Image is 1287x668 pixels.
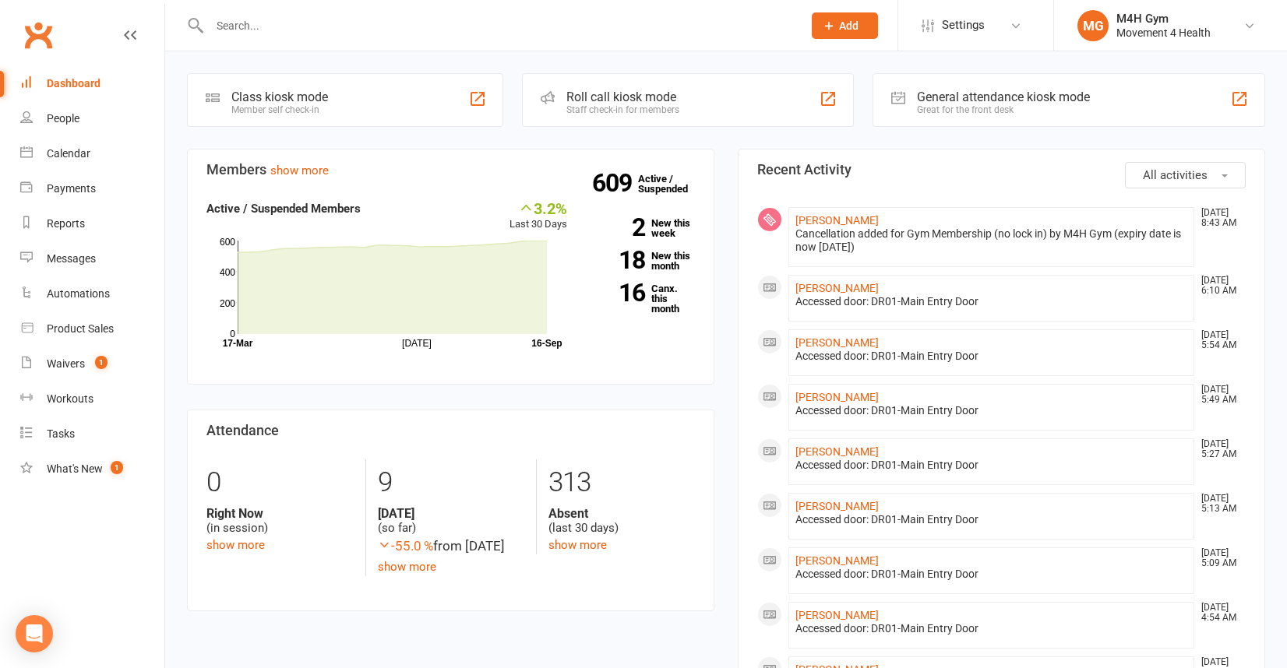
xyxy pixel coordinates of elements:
div: Accessed door: DR01-Main Entry Door [795,622,1187,635]
a: [PERSON_NAME] [795,214,879,227]
time: [DATE] 5:13 AM [1194,494,1245,514]
a: [PERSON_NAME] [795,500,879,512]
strong: Active / Suspended Members [206,202,361,216]
div: 313 [548,459,695,506]
a: 609Active / Suspended [638,162,707,206]
div: Roll call kiosk mode [566,90,679,104]
div: 3.2% [510,199,567,216]
span: -55.0 % [378,538,433,554]
a: show more [548,538,607,552]
strong: 18 [591,248,645,272]
a: 18New this month [591,251,695,271]
time: [DATE] 8:43 AM [1194,208,1245,228]
div: Cancellation added for Gym Membership (no lock in) by M4H Gym (expiry date is now [DATE]) [795,227,1187,254]
a: Messages [20,241,164,276]
a: Dashboard [20,66,164,101]
time: [DATE] 5:54 AM [1194,330,1245,350]
a: Tasks [20,417,164,452]
a: Product Sales [20,311,164,346]
div: Class kiosk mode [231,90,328,104]
span: Add [839,19,859,32]
div: Tasks [47,427,75,440]
span: 1 [95,356,108,369]
time: [DATE] 5:09 AM [1194,548,1245,568]
div: Waivers [47,357,85,370]
strong: [DATE] [378,506,524,521]
a: What's New1 [20,452,164,487]
div: Great for the front desk [917,104,1090,115]
a: [PERSON_NAME] [795,609,879,621]
a: Workouts [20,381,164,417]
a: 2New this week [591,218,695,238]
span: 1 [111,461,123,474]
div: Automations [47,287,110,300]
a: show more [378,560,436,574]
a: Automations [20,276,164,311]
div: Dashboard [47,77,100,90]
h3: Recent Activity [757,162,1246,178]
div: Last 30 Days [510,199,567,233]
strong: 16 [591,281,645,304]
div: Accessed door: DR01-Main Entry Door [795,568,1187,581]
strong: 609 [592,171,638,195]
div: Accessed door: DR01-Main Entry Door [795,459,1187,472]
div: Accessed door: DR01-Main Entry Door [795,513,1187,526]
button: All activities [1125,162,1246,188]
strong: Right Now [206,506,354,521]
a: show more [206,538,265,552]
a: Payments [20,171,164,206]
time: [DATE] 5:27 AM [1194,439,1245,459]
div: Member self check-in [231,104,328,115]
strong: 2 [591,216,645,239]
div: from [DATE] [378,536,524,557]
strong: Absent [548,506,695,521]
div: Staff check-in for members [566,104,679,115]
a: show more [270,163,329,178]
div: People [47,112,79,125]
h3: Members [206,162,695,178]
div: Accessed door: DR01-Main Entry Door [795,404,1187,417]
time: [DATE] 6:10 AM [1194,276,1245,296]
a: Reports [20,206,164,241]
div: Reports [47,217,85,230]
div: (in session) [206,506,354,536]
div: Open Intercom Messenger [16,615,53,652]
a: [PERSON_NAME] [795,445,879,458]
a: Calendar [20,136,164,171]
a: [PERSON_NAME] [795,391,879,403]
input: Search... [205,15,792,37]
span: All activities [1143,168,1208,182]
div: 9 [378,459,524,506]
a: People [20,101,164,136]
div: M4H Gym [1116,12,1211,26]
div: (so far) [378,506,524,536]
div: Accessed door: DR01-Main Entry Door [795,295,1187,308]
time: [DATE] 4:54 AM [1194,603,1245,623]
a: [PERSON_NAME] [795,554,879,567]
a: Waivers 1 [20,346,164,381]
div: MG [1077,10,1109,41]
a: [PERSON_NAME] [795,282,879,294]
div: What's New [47,462,103,475]
div: Messages [47,252,96,265]
h3: Attendance [206,423,695,438]
time: [DATE] 5:49 AM [1194,385,1245,405]
div: Product Sales [47,322,114,335]
span: Settings [942,8,985,43]
a: Clubworx [19,16,58,54]
div: (last 30 days) [548,506,695,536]
div: Workouts [47,392,93,405]
div: Calendar [47,147,90,160]
button: Add [812,12,878,39]
a: [PERSON_NAME] [795,336,879,349]
div: Movement 4 Health [1116,26,1211,40]
a: 16Canx. this month [591,283,695,314]
div: Accessed door: DR01-Main Entry Door [795,350,1187,363]
div: Payments [47,182,96,195]
div: 0 [206,459,354,506]
div: General attendance kiosk mode [917,90,1090,104]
